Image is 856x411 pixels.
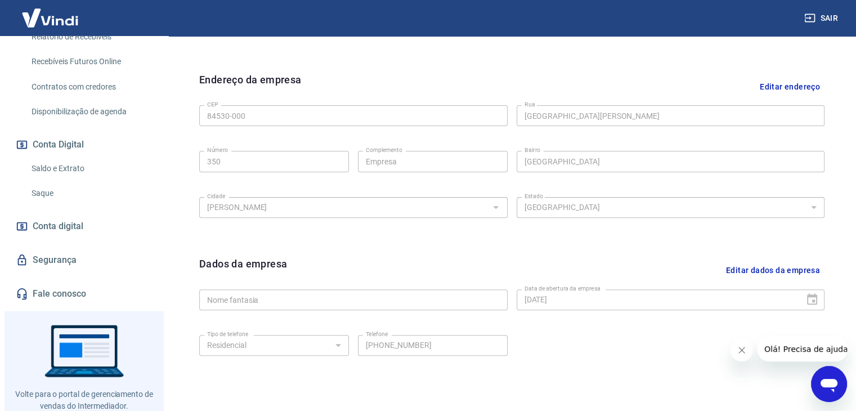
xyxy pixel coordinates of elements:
[517,289,797,310] input: DD/MM/YYYY
[14,132,155,157] button: Conta Digital
[525,146,540,154] label: Bairro
[207,146,228,154] label: Número
[14,282,155,306] a: Fale conosco
[14,214,155,239] a: Conta digital
[366,146,402,154] label: Complemento
[811,366,847,402] iframe: Botão para abrir a janela de mensagens
[525,284,600,293] label: Data de abertura da empresa
[27,182,155,205] a: Saque
[203,200,486,215] input: Digite aqui algumas palavras para buscar a cidade
[207,100,218,109] label: CEP
[802,8,842,29] button: Sair
[207,192,225,200] label: Cidade
[525,192,543,200] label: Estado
[14,1,87,35] img: Vindi
[730,339,753,361] iframe: Fechar mensagem
[33,218,83,234] span: Conta digital
[14,248,155,272] a: Segurança
[525,100,535,109] label: Rua
[27,100,155,123] a: Disponibilização de agenda
[27,75,155,99] a: Contratos com credores
[199,72,302,101] h6: Endereço da empresa
[721,256,824,285] button: Editar dados da empresa
[27,50,155,73] a: Recebíveis Futuros Online
[199,256,287,285] h6: Dados da empresa
[758,337,847,361] iframe: Mensagem da empresa
[207,330,248,338] label: Tipo de telefone
[7,8,95,17] span: Olá! Precisa de ajuda?
[366,330,388,338] label: Telefone
[27,25,155,48] a: Relatório de Recebíveis
[755,72,824,101] button: Editar endereço
[27,157,155,180] a: Saldo e Extrato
